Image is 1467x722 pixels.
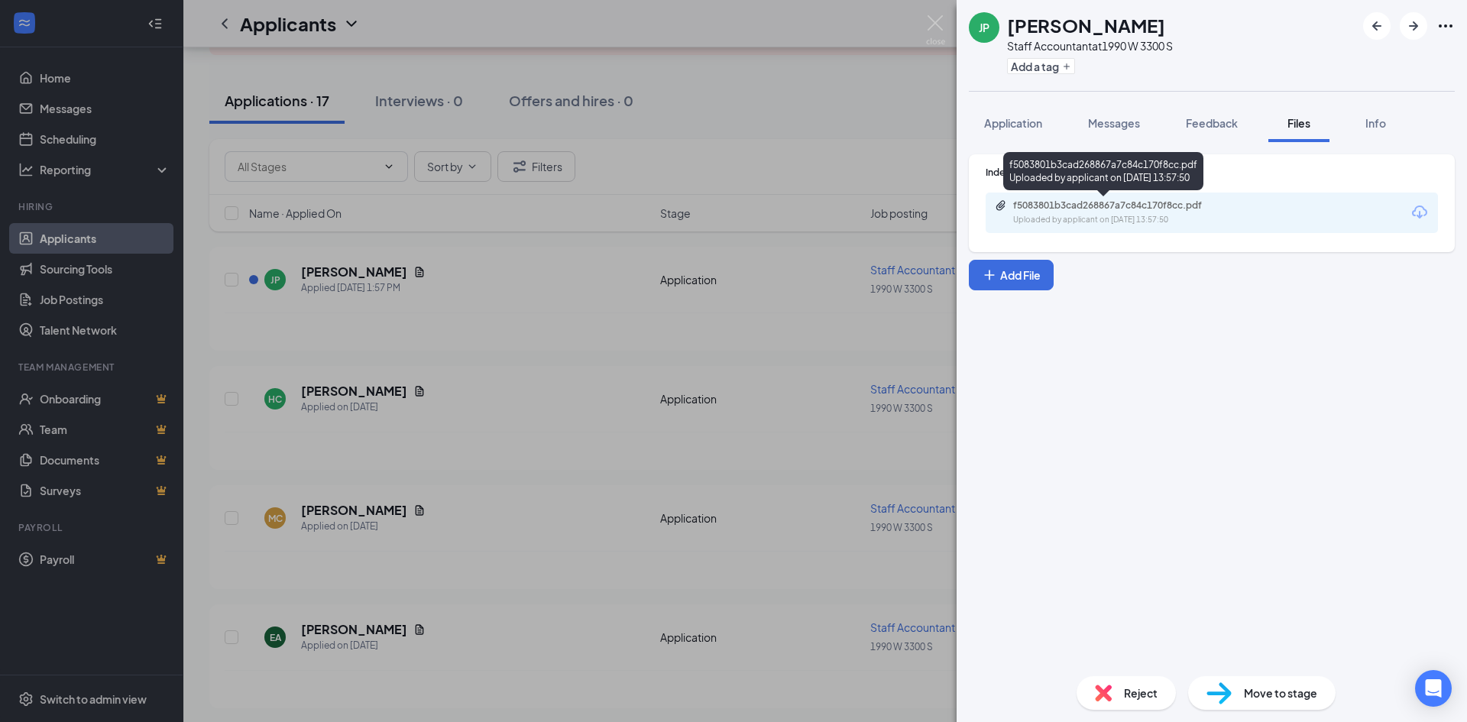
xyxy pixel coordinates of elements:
[1410,203,1429,222] svg: Download
[995,199,1242,226] a: Paperclipf5083801b3cad268867a7c84c170f8cc.pdfUploaded by applicant on [DATE] 13:57:50
[1062,62,1071,71] svg: Plus
[1287,116,1310,130] span: Files
[1007,12,1165,38] h1: [PERSON_NAME]
[1124,685,1158,701] span: Reject
[984,116,1042,130] span: Application
[1436,17,1455,35] svg: Ellipses
[1400,12,1427,40] button: ArrowRight
[1088,116,1140,130] span: Messages
[1007,38,1173,53] div: Staff Accountant at 1990 W 3300 S
[1013,214,1242,226] div: Uploaded by applicant on [DATE] 13:57:50
[979,20,989,35] div: JP
[1368,17,1386,35] svg: ArrowLeftNew
[986,166,1438,179] div: Indeed Resume
[1007,58,1075,74] button: PlusAdd a tag
[982,267,997,283] svg: Plus
[1244,685,1317,701] span: Move to stage
[969,260,1054,290] button: Add FilePlus
[995,199,1007,212] svg: Paperclip
[1404,17,1423,35] svg: ArrowRight
[1365,116,1386,130] span: Info
[1415,670,1452,707] div: Open Intercom Messenger
[1186,116,1238,130] span: Feedback
[1003,152,1203,190] div: f5083801b3cad268867a7c84c170f8cc.pdf Uploaded by applicant on [DATE] 13:57:50
[1013,199,1227,212] div: f5083801b3cad268867a7c84c170f8cc.pdf
[1363,12,1391,40] button: ArrowLeftNew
